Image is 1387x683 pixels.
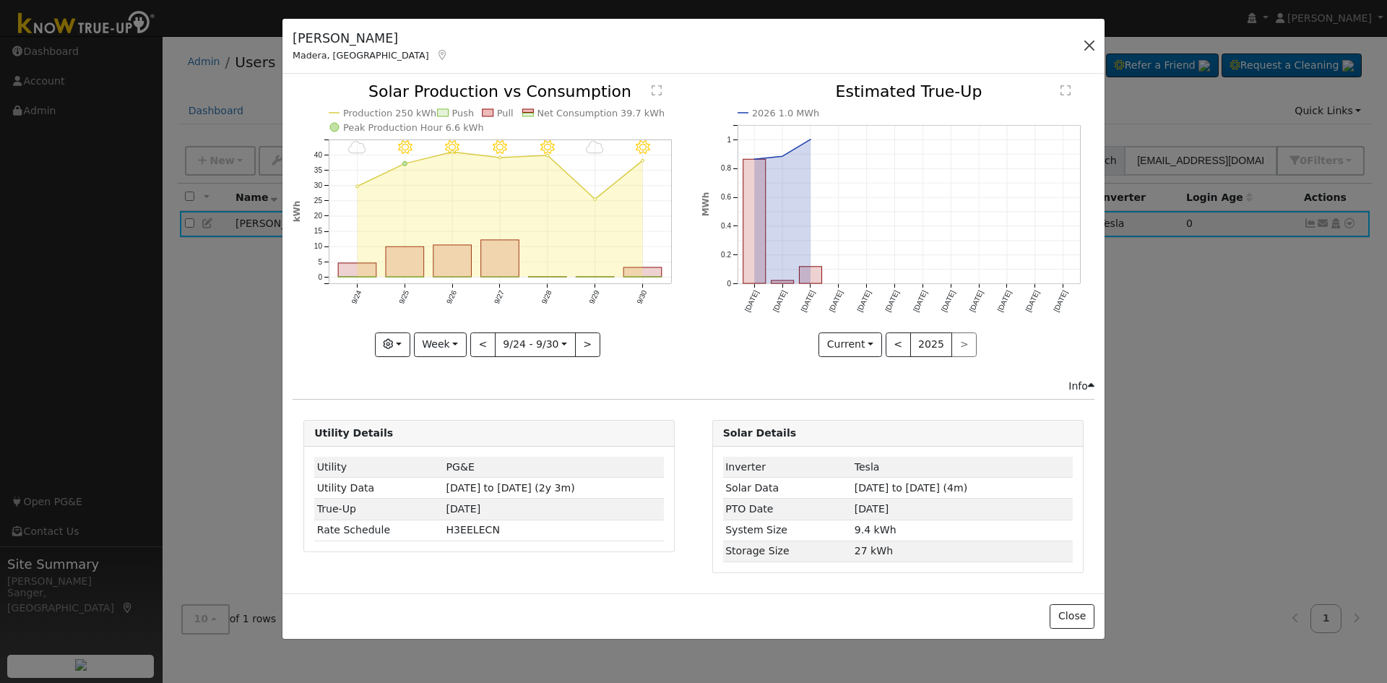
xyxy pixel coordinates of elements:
text: 9/30 [636,289,649,306]
text: 9/26 [445,289,458,306]
text: 30 [314,181,323,189]
text: [DATE] [1024,289,1040,313]
i: 9/30 - Clear [636,140,650,155]
text: [DATE] [968,289,985,313]
rect: onclick="" [481,240,519,277]
text: 0.4 [721,223,731,231]
td: Inverter [723,457,852,478]
rect: onclick="" [771,280,793,283]
button: > [575,332,600,357]
button: 2025 [910,332,953,357]
circle: onclick="" [546,154,549,157]
td: Utility [314,457,444,478]
i: 9/26 - Clear [446,140,460,155]
rect: onclick="" [624,267,662,277]
button: 9/24 - 9/30 [495,332,576,357]
rect: onclick="" [743,160,765,284]
text: [DATE] [855,289,872,313]
button: Close [1050,604,1094,629]
strong: Solar Details [723,427,796,439]
text: [DATE] [995,289,1012,313]
circle: onclick="" [779,154,785,160]
circle: onclick="" [451,151,454,154]
button: Current [818,332,882,357]
text: [DATE] [883,289,900,313]
circle: onclick="" [594,198,597,201]
i: 9/24 - MostlyCloudy [348,140,366,155]
text: 9/24 [350,289,363,306]
rect: onclick="" [799,267,821,283]
text: 10 [314,243,323,251]
button: < [470,332,496,357]
text: Production 250 kWh [343,108,436,119]
text: 2026 1.0 MWh [752,108,819,119]
text:  [652,85,662,96]
span: [DATE] to [DATE] (2y 3m) [446,482,575,494]
text: [DATE] [827,289,844,313]
td: System Size [723,520,852,541]
span: [DATE] [855,503,889,515]
circle: onclick="" [498,156,501,159]
i: 9/27 - Clear [493,140,507,155]
span: 27 kWh [855,545,893,557]
text: [DATE] [940,289,956,313]
div: Info [1068,379,1094,394]
text: 20 [314,212,323,220]
td: Storage Size [723,541,852,562]
h5: [PERSON_NAME] [293,29,449,48]
text: Peak Production Hour 6.6 kWh [343,122,484,133]
td: Solar Data [723,478,852,499]
text: 0.2 [721,251,731,259]
a: Map [436,49,449,61]
text: 9/27 [493,289,506,306]
text: Net Consumption 39.7 kWh [537,108,665,119]
circle: onclick="" [356,185,359,188]
td: PTO Date [723,499,852,520]
span: 9.4 kWh [855,524,896,536]
rect: onclick="" [386,247,424,278]
td: Utility Data [314,478,444,499]
text: Pull [497,108,514,119]
text: Push [452,108,475,119]
rect: onclick="" [338,263,376,277]
text: [DATE] [743,289,760,313]
strong: Utility Details [314,427,393,439]
text: kWh [292,201,302,223]
text: 35 [314,166,323,174]
td: [DATE] [444,499,664,520]
text: 1 [727,136,731,144]
button: Week [414,332,467,357]
button: < [886,332,911,357]
circle: onclick="" [808,137,813,142]
span: V [446,524,500,536]
text: Estimated True-Up [835,82,982,100]
span: ID: 17069945, authorized: 07/15/25 [446,461,475,473]
span: [DATE] to [DATE] (4m) [855,482,967,494]
text: 15 [314,228,323,236]
text: 9/28 [540,289,553,306]
text: 9/29 [588,289,601,306]
text: Solar Production vs Consumption [368,82,631,100]
text:  [1060,85,1071,96]
text: 9/25 [397,289,410,306]
text: 40 [314,151,323,159]
circle: onclick="" [641,160,644,163]
td: Rate Schedule [314,520,444,541]
text: 25 [314,197,323,205]
i: 9/28 - Clear [540,140,555,155]
circle: onclick="" [751,157,757,163]
i: 9/25 - MostlyClear [398,140,412,155]
span: Madera, [GEOGRAPHIC_DATA] [293,50,429,61]
text: [DATE] [771,289,787,313]
text: [DATE] [1052,289,1068,313]
text: MWh [701,192,711,217]
text: [DATE] [799,289,816,313]
rect: onclick="" [433,245,472,277]
circle: onclick="" [402,162,407,166]
i: 9/29 - Cloudy [586,140,604,155]
text: [DATE] [912,289,928,313]
text: 5 [319,258,323,266]
text: 0.6 [721,194,731,202]
text: 0 [319,273,323,281]
td: True-Up [314,499,444,520]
